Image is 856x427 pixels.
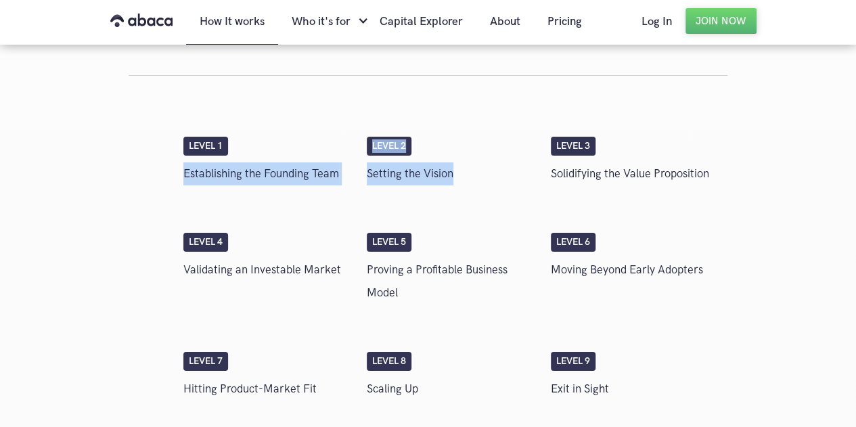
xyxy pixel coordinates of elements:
[551,137,595,156] div: Level 3
[183,378,354,401] p: Hitting Product-Market Fit
[367,233,411,252] div: Level 5
[551,378,721,401] p: Exit in Sight
[551,162,721,185] p: Solidifying the Value Proposition
[685,8,757,34] a: Join Now
[367,378,537,401] p: Scaling Up
[367,352,411,371] div: Level 8
[367,259,537,305] p: Proving a Profitable Business Model
[551,352,595,371] div: Level 9
[551,233,595,252] div: Level 6
[183,137,228,156] div: Level 1
[183,352,228,371] div: Level 7
[367,137,411,156] div: Level 2
[183,162,354,185] p: Establishing the Founding Team
[367,162,537,185] p: Setting the Vision
[551,259,721,282] p: Moving Beyond Early Adopters
[183,233,228,252] div: Level 4
[183,259,354,282] p: Validating an Investable Market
